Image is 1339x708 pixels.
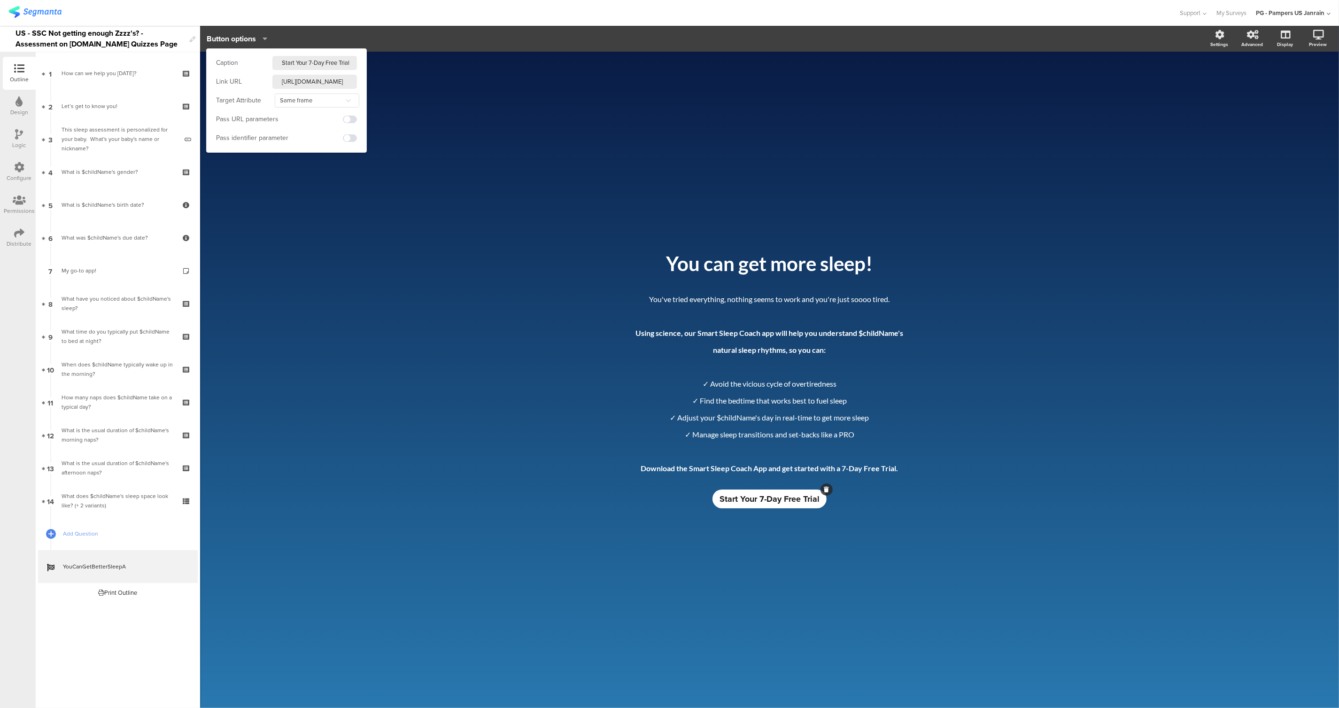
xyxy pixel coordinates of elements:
[38,320,198,353] a: 9 What time do you typically put $childName to bed at night?
[62,360,174,379] div: When does $childName typically wake up in the morning?
[38,57,198,90] a: 1 How can we help you [DATE]?
[62,294,174,313] div: What have you noticed about $childName's sleep?
[713,345,826,354] strong: natural sleep rhythms, so you can:
[38,386,198,419] a: 11 How many naps does $childName take on a typical day?
[48,101,53,111] span: 2
[1277,41,1293,48] div: Display
[48,200,53,210] span: 5
[216,115,279,124] div: Pass URL parameters
[641,464,898,473] strong: Download the Smart Sleep Coach App and get started with a 7-Day Free Trial.
[62,393,174,412] div: How many naps does $childName take on a typical day?
[685,430,854,439] span: ✓ Manage sleep transitions and set-backs like a PRO
[720,493,820,505] span: Start Your 7-Day Free Trial
[636,328,904,337] strong: Using science, our Smart Sleep Coach app will help you understand $childName's
[703,379,836,388] span: ✓ Avoid the vicious cycle of overtiredness
[38,451,198,484] a: 13 What is the usual duration of $childName's afternoon naps?
[38,484,198,517] a: 14 What does $childName's sleep space look like? (+ 2 variants)
[38,90,198,123] a: 2 Let’s get to know you!
[1256,8,1324,17] div: PG - Pampers US Janrain
[275,93,359,108] input: Select
[62,426,174,444] div: What is the usual duration of $childName's morning naps?
[216,96,261,105] div: Target Attribute
[206,29,268,49] button: Button options
[272,56,357,70] input: Type caption...
[63,529,183,538] span: Add Question
[38,221,198,254] a: 6 What was $childName's due date?
[48,397,54,407] span: 11
[15,26,185,52] div: US - SSC Not getting enough Zzzz's? - Assessment on [DOMAIN_NAME] Quizzes Page
[48,233,53,243] span: 6
[10,108,28,117] div: Design
[1210,41,1228,48] div: Settings
[48,134,53,144] span: 3
[38,188,198,221] a: 5 What is $childName's birth date?
[7,240,32,248] div: Distribute
[62,327,174,346] div: What time do you typically put $childName to bed at night?
[670,413,869,422] span: ✓ Adjust your $childName's day in real-time to get more sleep
[207,33,256,44] span: Button options
[596,252,944,275] p: You can get more sleep!
[47,496,54,506] span: 14
[216,133,288,143] div: Pass identifier parameter
[692,396,847,405] span: ✓ Find the bedtime that works best to fuel sleep
[99,588,138,597] div: Print Outline
[4,207,35,215] div: Permissions
[49,265,53,276] span: 7
[712,490,827,508] button: Start Your 7-Day Free Trial
[38,550,198,583] a: YouCanGetBetterSleepA
[48,331,53,342] span: 9
[7,174,32,182] div: Configure
[62,200,174,210] div: What is $childName's birth date?
[272,75,357,89] input: Type link URL...
[1241,41,1263,48] div: Advanced
[13,141,26,149] div: Logic
[1180,8,1201,17] span: Support
[10,75,29,84] div: Outline
[49,68,52,78] span: 1
[38,254,198,287] a: 7 My go-to app!
[8,6,62,18] img: segmanta logo
[63,562,183,571] span: YouCanGetBetterSleepA
[62,266,174,275] div: My go-to app!
[38,287,198,320] a: 8 What have you noticed about $childName's sleep?
[62,459,174,477] div: What is the usual duration of $childName's afternoon naps?
[62,69,174,78] div: How can we help you today?
[62,125,178,153] div: This sleep assessment is personalized for your baby. ​ What's your baby's name or nickname?
[62,101,174,111] div: Let’s get to know you!
[48,298,53,309] span: 8
[216,58,238,68] div: Caption
[216,77,242,86] div: Link URL
[62,491,174,510] div: What does $childName's sleep space look like? (+ 2 variants)
[47,463,54,473] span: 13
[48,167,53,177] span: 4
[38,419,198,451] a: 12 What is the usual duration of $childName's morning naps?
[650,295,890,303] span: You've tried everything, nothing seems to work and you're just soooo tired.
[62,167,174,177] div: What is $childName's gender?
[47,430,54,440] span: 12
[38,123,198,156] a: 3 This sleep assessment is personalized for your baby. ​ What's your baby's name or nickname?
[62,233,174,242] div: What was $childName's due date?
[47,364,54,374] span: 10
[38,353,198,386] a: 10 When does $childName typically wake up in the morning?
[1309,41,1327,48] div: Preview
[38,156,198,188] a: 4 What is $childName's gender?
